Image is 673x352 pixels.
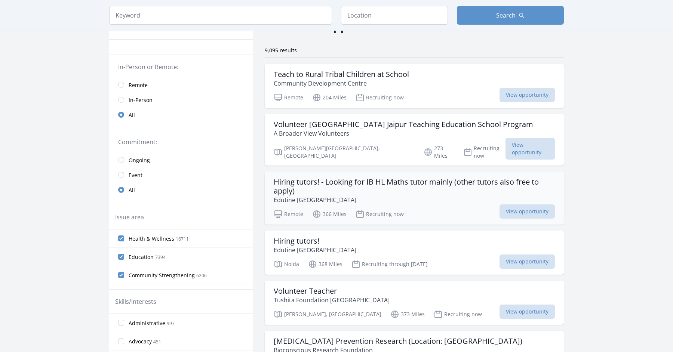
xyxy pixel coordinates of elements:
[274,70,409,79] h3: Teach to Rural Tribal Children at School
[463,145,506,160] p: Recruiting now
[312,210,347,219] p: 366 Miles
[115,213,144,222] legend: Issue area
[312,93,347,102] p: 204 Miles
[118,235,124,241] input: Health & Wellness 16711
[109,107,253,122] a: All
[155,254,166,260] span: 7394
[274,93,303,102] p: Remote
[109,167,253,182] a: Event
[496,11,516,20] span: Search
[424,145,454,160] p: 273 Miles
[129,253,154,261] span: Education
[308,260,342,269] p: 368 Miles
[274,195,555,204] p: Edutine [GEOGRAPHIC_DATA]
[167,320,175,327] span: 997
[109,182,253,197] a: All
[129,319,165,327] span: Administrative
[500,204,555,219] span: View opportunity
[129,157,150,164] span: Ongoing
[265,281,564,325] a: Volunteer Teacher Tushita Foundation [GEOGRAPHIC_DATA] [PERSON_NAME], [GEOGRAPHIC_DATA] 373 Miles...
[500,305,555,319] span: View opportunity
[109,152,253,167] a: Ongoing
[129,111,135,119] span: All
[274,310,381,319] p: [PERSON_NAME], [GEOGRAPHIC_DATA]
[500,254,555,269] span: View opportunity
[129,81,148,89] span: Remote
[500,88,555,102] span: View opportunity
[356,210,404,219] p: Recruiting now
[129,186,135,194] span: All
[274,337,522,346] h3: [MEDICAL_DATA] Prevention Research (Location: [GEOGRAPHIC_DATA])
[274,260,299,269] p: Noida
[115,297,156,306] legend: Skills/Interests
[351,260,428,269] p: Recruiting through [DATE]
[196,272,207,279] span: 6206
[457,6,564,25] button: Search
[109,77,253,92] a: Remote
[265,231,564,275] a: Hiring tutors! Edutine [GEOGRAPHIC_DATA] Noida 368 Miles Recruiting through [DATE] View opportunity
[274,120,533,129] h3: Volunteer [GEOGRAPHIC_DATA] Jaipur Teaching Education School Program
[274,129,533,138] p: A Broader View Volunteers
[129,96,153,104] span: In-Person
[341,6,448,25] input: Location
[356,93,404,102] p: Recruiting now
[153,339,161,345] span: 451
[274,210,303,219] p: Remote
[129,235,174,243] span: Health & Wellness
[118,272,124,278] input: Community Strengthening 6206
[265,114,564,166] a: Volunteer [GEOGRAPHIC_DATA] Jaipur Teaching Education School Program A Broader View Volunteers [P...
[118,338,124,344] input: Advocacy 451
[118,138,244,146] legend: Commitment:
[118,254,124,260] input: Education 7394
[129,272,195,279] span: Community Strengthening
[109,92,253,107] a: In-Person
[274,287,390,296] h3: Volunteer Teacher
[505,138,555,160] span: View opportunity
[274,246,356,254] p: Edutine [GEOGRAPHIC_DATA]
[274,79,409,88] p: Community Development Centre
[274,296,390,305] p: Tushita Foundation [GEOGRAPHIC_DATA]
[390,310,425,319] p: 373 Miles
[109,6,332,25] input: Keyword
[129,338,152,345] span: Advocacy
[265,64,564,108] a: Teach to Rural Tribal Children at School Community Development Centre Remote 204 Miles Recruiting...
[434,310,482,319] p: Recruiting now
[274,237,356,246] h3: Hiring tutors!
[118,62,244,71] legend: In-Person or Remote:
[274,177,555,195] h3: Hiring tutors! - Looking for IB HL Maths tutor mainly (other tutors also free to apply)
[118,320,124,326] input: Administrative 997
[265,172,564,225] a: Hiring tutors! - Looking for IB HL Maths tutor mainly (other tutors also free to apply) Edutine [...
[176,236,189,242] span: 16711
[129,172,142,179] span: Event
[274,145,415,160] p: [PERSON_NAME][GEOGRAPHIC_DATA], [GEOGRAPHIC_DATA]
[265,47,297,54] span: 9,095 results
